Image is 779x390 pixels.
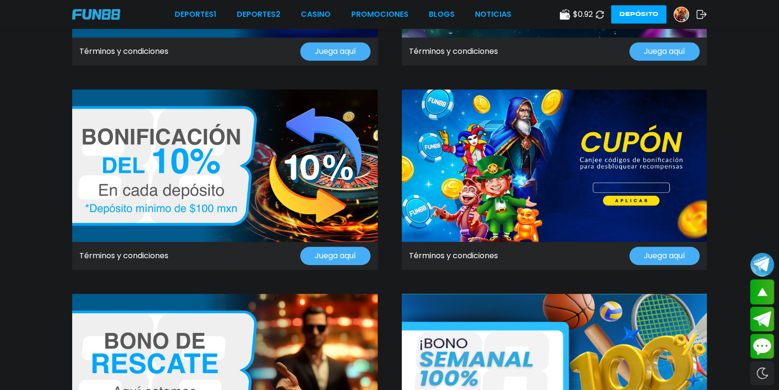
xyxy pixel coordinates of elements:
[351,9,409,20] a: Promociones
[611,5,666,24] button: Depósito
[301,9,331,20] a: CASINO
[79,250,168,262] a: Términos y condiciones
[237,9,281,20] a: Deportes2
[750,334,774,359] button: Contact customer service
[175,9,217,20] a: Deportes1
[300,42,370,61] button: Juega aquí
[475,9,511,20] a: NOTICIAS
[402,89,707,242] img: Promo Banner
[79,46,168,57] a: Términos y condiciones
[72,9,120,20] img: Company Logo
[674,7,696,22] a: Avatar
[674,7,689,22] img: Avatar
[429,9,455,20] a: BLOGS
[409,250,498,262] a: Términos y condiciones
[573,9,593,20] span: $ 0.92
[300,247,370,265] button: Juega aquí
[72,89,378,242] img: Promo Banner
[629,42,700,61] button: Juega aquí
[750,307,774,332] button: Join telegram
[750,361,774,385] div: Switch theme
[409,46,498,57] a: Términos y condiciones
[750,252,774,277] button: Join telegram channel
[629,247,700,265] button: Juega aquí
[750,279,774,304] button: scroll up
